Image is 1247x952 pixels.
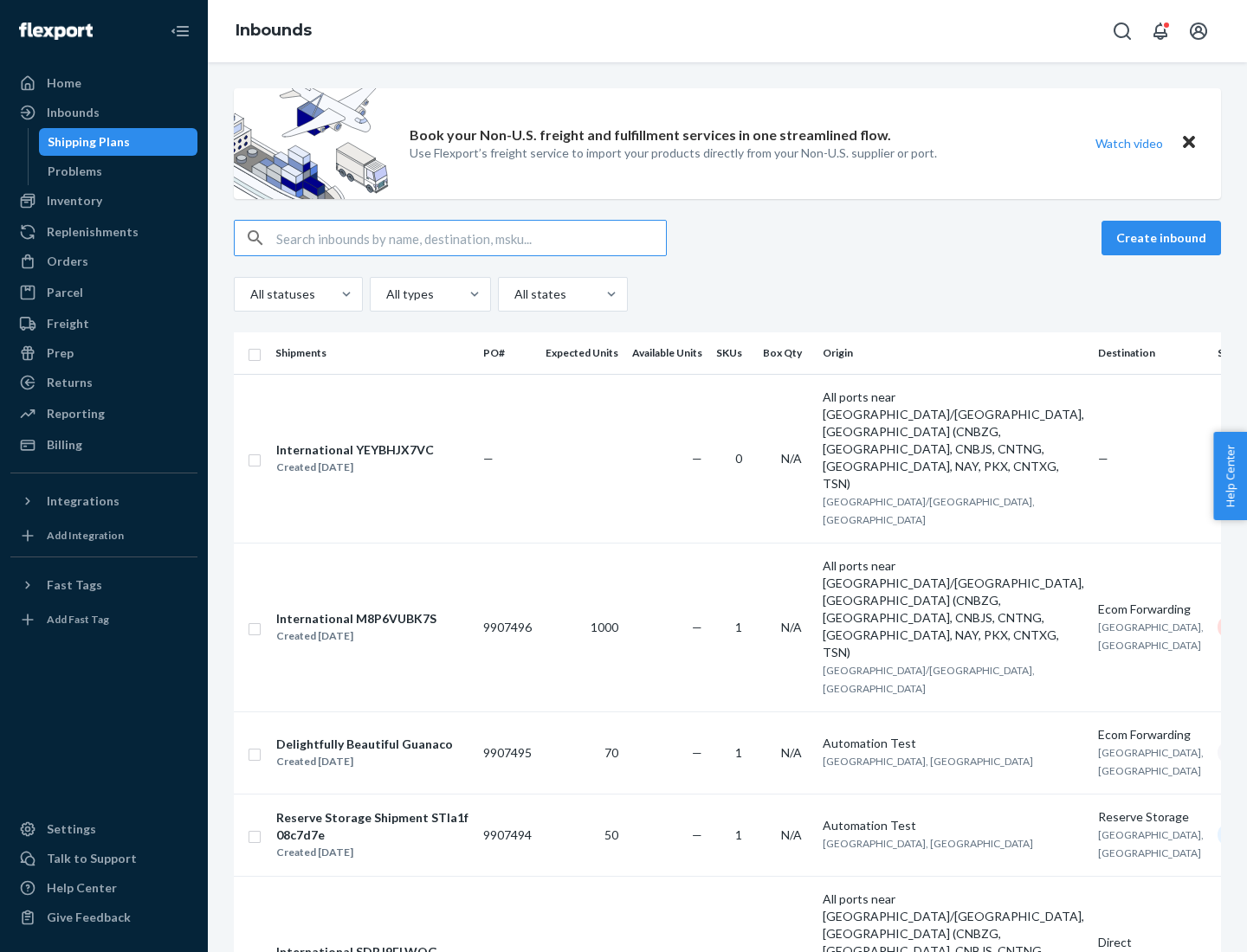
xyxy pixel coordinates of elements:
[47,315,89,332] div: Freight
[249,286,250,303] input: All statuses
[47,850,137,867] div: Talk to Support
[276,753,453,770] div: Created [DATE]
[10,400,197,428] a: Reporting
[47,284,83,301] div: Parcel
[816,332,1091,374] th: Origin
[692,451,702,466] span: —
[10,845,197,872] a: Talk to Support
[47,528,124,543] div: Add Integration
[1098,934,1204,951] div: Direct
[47,374,93,391] div: Returns
[10,218,197,246] a: Replenishments
[1105,14,1140,48] button: Open Search Box
[10,369,197,396] a: Returns
[539,332,625,374] th: Expected Units
[625,332,709,374] th: Available Units
[276,627,436,645] div: Created [DATE]
[10,279,197,306] a: Parcel
[604,827,618,842] span: 50
[276,221,666,255] input: Search inbounds by name, destination, msku...
[47,576,102,594] div: Fast Tags
[735,451,742,466] span: 0
[48,133,130,151] div: Shipping Plans
[47,820,96,838] div: Settings
[10,904,197,931] button: Give Feedback
[823,389,1084,492] div: All ports near [GEOGRAPHIC_DATA]/[GEOGRAPHIC_DATA], [GEOGRAPHIC_DATA] (CNBZG, [GEOGRAPHIC_DATA], ...
[10,69,197,97] a: Home
[1091,332,1211,374] th: Destination
[1098,746,1204,777] span: [GEOGRAPHIC_DATA], [GEOGRAPHIC_DATA]
[39,158,198,185] a: Problems
[276,844,468,861] div: Created [DATE]
[1098,601,1204,618] div: Ecom Forwarding
[47,909,131,926] div: Give Feedback
[756,332,816,374] th: Box Qty
[10,487,197,515] button: Integrations
[10,522,197,550] a: Add Integration
[276,809,468,844] div: Reserve Storage Shipment STIa1f08c7d7e
[483,451,494,466] span: —
[222,6,326,56] ol: breadcrumbs
[735,827,742,842] span: 1
[1084,131,1174,156] button: Watch video
[709,332,756,374] th: SKUs
[47,492,120,510] div: Integrations
[823,735,1084,752] div: Automation Test
[781,827,802,842] span: N/A
[47,612,109,627] div: Add Fast Tag
[47,253,88,270] div: Orders
[692,620,702,634] span: —
[823,817,1084,834] div: Automation Test
[823,495,1035,526] span: [GEOGRAPHIC_DATA]/[GEOGRAPHIC_DATA], [GEOGRAPHIC_DATA]
[10,606,197,634] a: Add Fast Tag
[604,745,618,760] span: 70
[591,620,618,634] span: 1000
[48,163,102,180] div: Problems
[823,837,1033,850] span: [GEOGRAPHIC_DATA], [GEOGRAPHIC_DATA]
[276,610,436,627] div: International M8P6VUBK7S
[1098,808,1204,826] div: Reserve Storage
[276,459,434,476] div: Created [DATE]
[692,827,702,842] span: —
[47,879,117,897] div: Help Center
[823,664,1035,695] span: [GEOGRAPHIC_DATA]/[GEOGRAPHIC_DATA], [GEOGRAPHIC_DATA]
[1098,726,1204,743] div: Ecom Forwarding
[1102,221,1221,255] button: Create inbound
[735,620,742,634] span: 1
[476,711,539,794] td: 9907495
[163,14,197,48] button: Close Navigation
[236,21,312,40] a: Inbounds
[10,248,197,275] a: Orders
[10,874,197,902] a: Help Center
[384,286,386,303] input: All types
[10,571,197,599] button: Fast Tags
[1181,14,1216,48] button: Open account menu
[410,125,891,145] p: Book your Non-U.S. freight and fulfillment services in one streamlined flow.
[1098,828,1204,859] span: [GEOGRAPHIC_DATA], [GEOGRAPHIC_DATA]
[1178,131,1200,156] button: Close
[39,128,198,156] a: Shipping Plans
[47,405,105,422] div: Reporting
[10,310,197,338] a: Freight
[513,286,514,303] input: All states
[823,755,1033,768] span: [GEOGRAPHIC_DATA], [GEOGRAPHIC_DATA]
[692,745,702,760] span: —
[1098,451,1108,466] span: —
[735,745,742,760] span: 1
[276,441,434,459] div: International YEYBHJX7VC
[476,543,539,711] td: 9907496
[47,192,102,209] div: Inventory
[1213,432,1247,520] button: Help Center
[268,332,476,374] th: Shipments
[47,74,81,92] div: Home
[410,145,937,162] p: Use Flexport’s freight service to import your products directly from your Non-U.S. supplier or port.
[10,187,197,215] a: Inventory
[47,344,74,362] div: Prep
[47,104,100,121] div: Inbounds
[10,431,197,459] a: Billing
[781,745,802,760] span: N/A
[781,620,802,634] span: N/A
[19,23,93,40] img: Flexport logo
[823,557,1084,661] div: All ports near [GEOGRAPHIC_DATA]/[GEOGRAPHIC_DATA], [GEOGRAPHIC_DATA] (CNBZG, [GEOGRAPHIC_DATA], ...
